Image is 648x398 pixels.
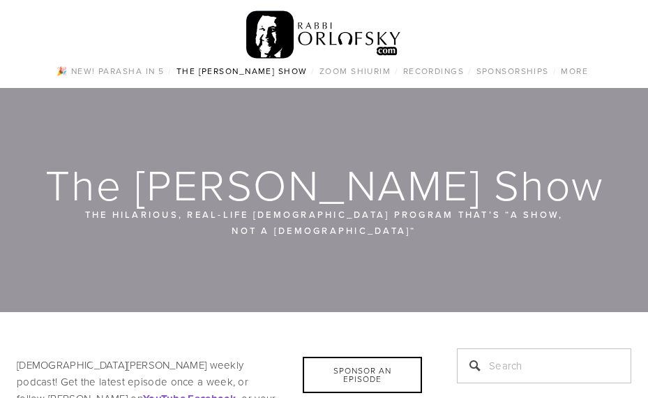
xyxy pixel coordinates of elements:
span: / [168,65,172,77]
span: / [468,65,472,77]
h1: The [PERSON_NAME] Show [17,162,633,207]
img: RabbiOrlofsky.com [246,8,402,62]
a: More [557,62,592,80]
input: Search [457,348,631,383]
span: / [395,65,398,77]
p: The hilarious, real-life [DEMOGRAPHIC_DATA] program that’s “a show, not a [DEMOGRAPHIC_DATA]“ [78,207,570,238]
div: Sponsor an Episode [303,357,422,393]
a: 🎉 NEW! Parasha in 5 [52,62,168,80]
span: / [311,65,315,77]
a: Sponsorships [472,62,553,80]
a: The [PERSON_NAME] Show [172,62,312,80]
span: / [553,65,557,77]
a: Zoom Shiurim [315,62,395,80]
a: Recordings [399,62,468,80]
